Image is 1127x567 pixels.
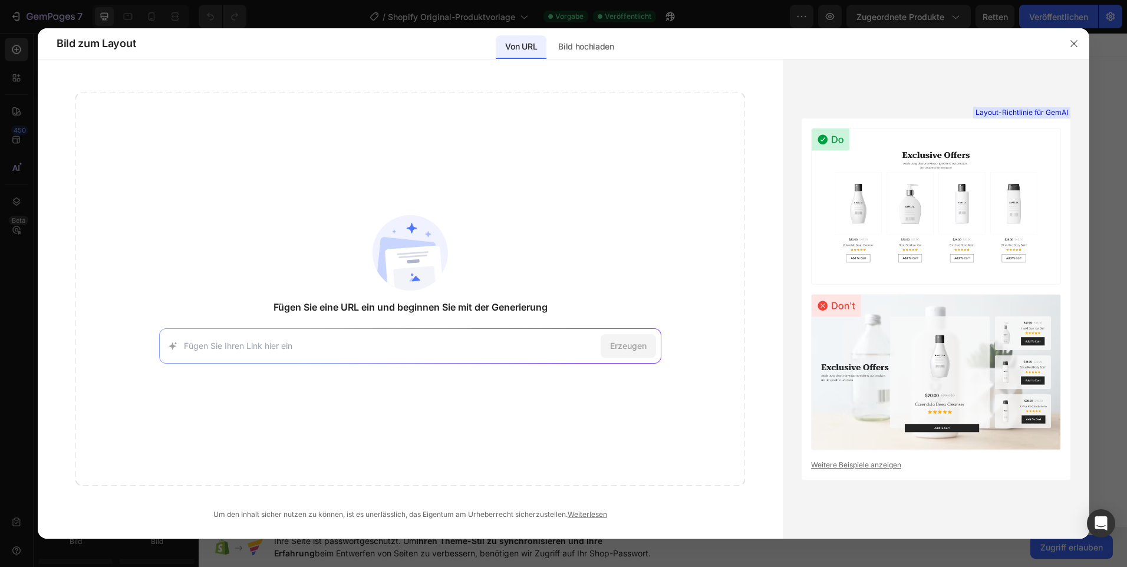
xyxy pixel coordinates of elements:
a: Weiterlesen [568,510,607,519]
span: Fügen Sie eine URL ein und beginnen Sie mit der Generierung [273,300,548,314]
a: Weitere Beispiele anzeigen [811,460,1061,470]
span: Erzeugen [610,339,647,352]
input: Fügen Sie Ihren Link hier ein [184,339,596,352]
span: Shopify section: collapsible-content [409,173,538,187]
span: Shopify section: wd-section-divider [410,361,538,375]
div: Um den Inhalt sicher nutzen zu können, ist es unerlässlich, das Eigentum am Urheberrecht sicherzu... [75,509,745,520]
span: Bild zum Layout [57,37,136,51]
div: Öffnen Sie den Intercom Messenger [1087,509,1115,538]
p: Von URL [505,39,537,54]
span: Shopify section: related-products [414,48,534,62]
span: Shopify section: wd-section-divider [410,236,538,250]
span: Shopify section: main-product [419,111,528,125]
span: Layout-Richtlinie für GemAI [976,107,1068,118]
p: Bild hochladen [558,39,614,54]
span: Shopify section: rich-text [429,298,519,312]
span: Shopify section: results [431,486,516,500]
span: Shopify section: ds-comparison-table [406,423,542,437]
